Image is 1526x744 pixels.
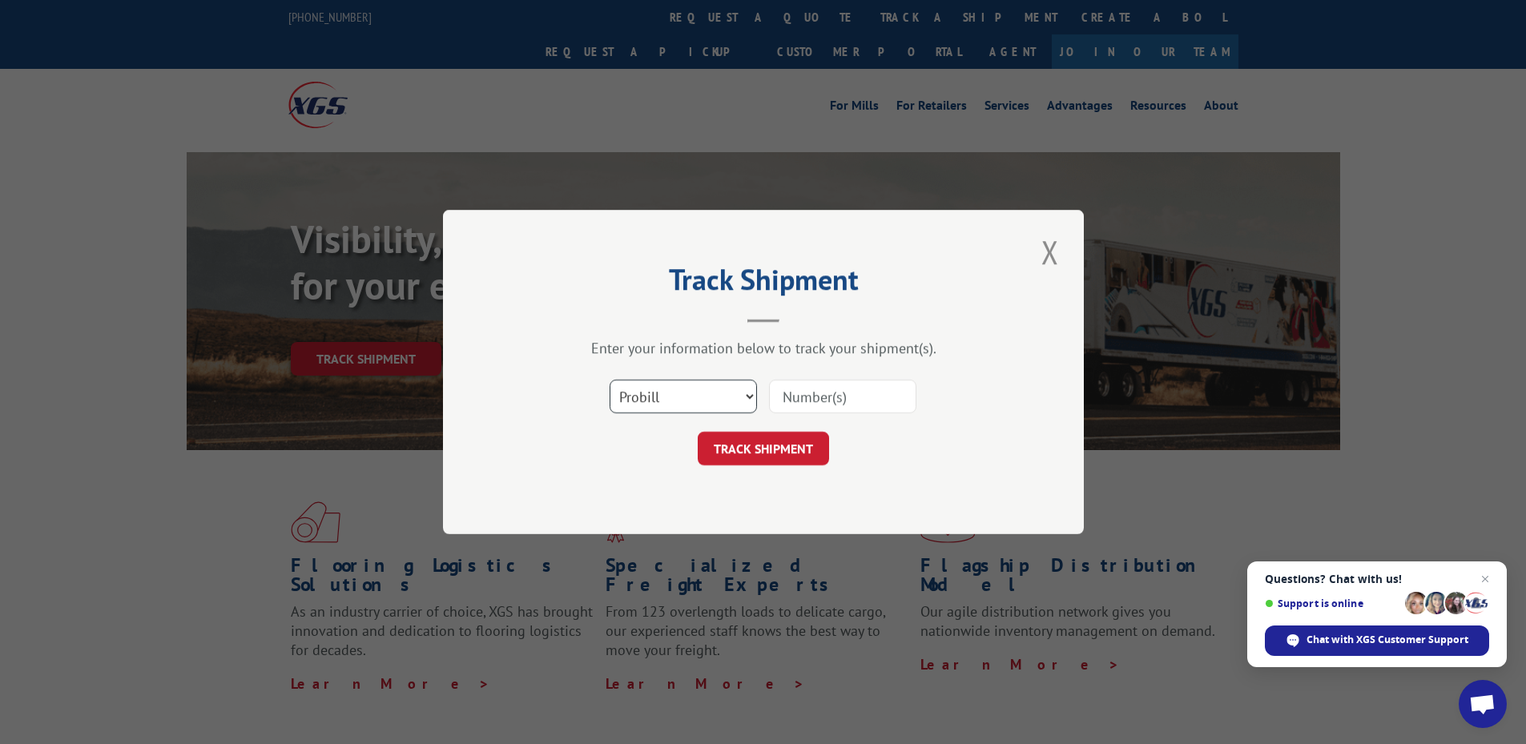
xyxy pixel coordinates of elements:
span: Chat with XGS Customer Support [1265,625,1489,656]
input: Number(s) [769,380,916,413]
span: Questions? Chat with us! [1265,573,1489,585]
a: Open chat [1459,680,1507,728]
div: Enter your information below to track your shipment(s). [523,339,1004,357]
span: Chat with XGS Customer Support [1307,633,1468,647]
button: TRACK SHIPMENT [698,432,829,465]
span: Support is online [1265,597,1399,609]
button: Close modal [1037,230,1064,274]
h2: Track Shipment [523,268,1004,299]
